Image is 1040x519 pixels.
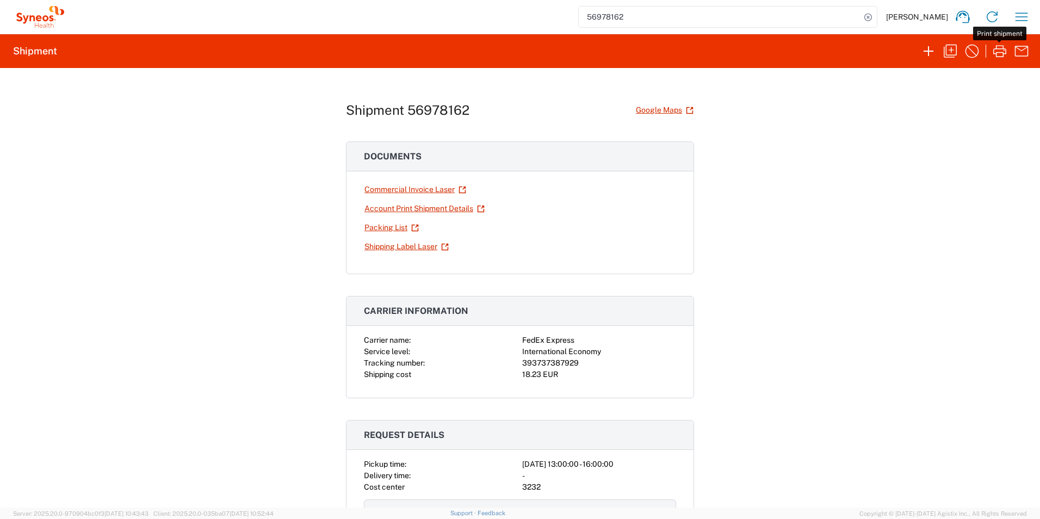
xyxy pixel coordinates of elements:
[522,335,676,346] div: FedEx Express
[364,370,411,379] span: Shipping cost
[522,481,676,493] div: 3232
[886,12,948,22] span: [PERSON_NAME]
[522,459,676,470] div: [DATE] 13:00:00 - 16:00:00
[364,483,405,491] span: Cost center
[364,471,411,480] span: Delivery time:
[364,199,485,218] a: Account Print Shipment Details
[364,430,444,440] span: Request details
[364,237,449,256] a: Shipping Label Laser
[346,102,469,118] h1: Shipment 56978162
[364,460,406,468] span: Pickup time:
[364,218,419,237] a: Packing List
[364,359,425,367] span: Tracking number:
[364,347,410,356] span: Service level:
[522,369,676,380] div: 18.23 EUR
[450,510,478,516] a: Support
[364,306,468,316] span: Carrier information
[13,45,57,58] h2: Shipment
[522,470,676,481] div: -
[478,510,505,516] a: Feedback
[635,101,694,120] a: Google Maps
[104,510,148,517] span: [DATE] 10:43:43
[13,510,148,517] span: Server: 2025.20.0-970904bc0f3
[579,7,861,27] input: Shipment, tracking or reference number
[859,509,1027,518] span: Copyright © [DATE]-[DATE] Agistix Inc., All Rights Reserved
[522,357,676,369] div: 393737387929
[153,510,274,517] span: Client: 2025.20.0-035ba07
[364,151,422,162] span: Documents
[230,510,274,517] span: [DATE] 10:52:44
[364,180,467,199] a: Commercial Invoice Laser
[364,336,411,344] span: Carrier name:
[522,346,676,357] div: International Economy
